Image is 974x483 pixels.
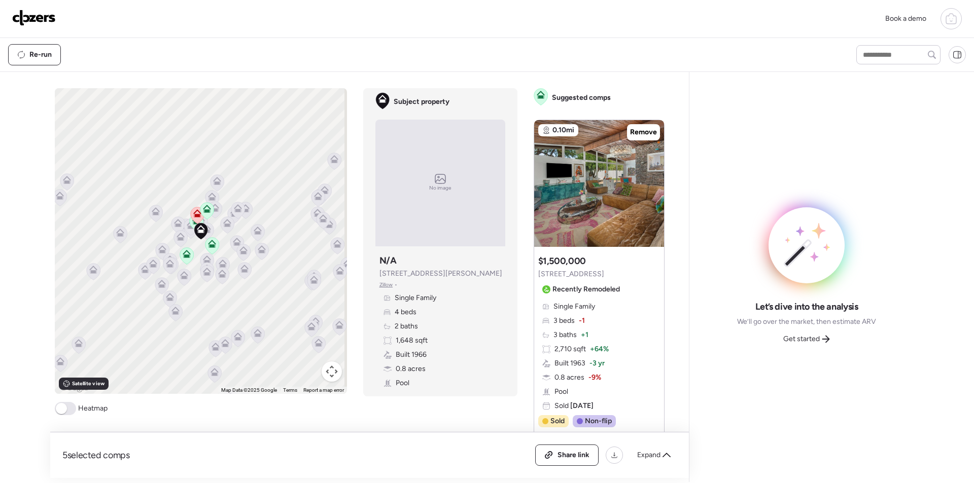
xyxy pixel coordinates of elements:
span: + 1 [581,330,588,340]
span: 1,648 sqft [396,336,428,346]
span: Book a demo [885,14,926,23]
span: -3 yr [589,358,605,368]
span: Expand [637,450,660,460]
span: [STREET_ADDRESS][PERSON_NAME] [379,269,502,279]
a: Open this area in Google Maps (opens a new window) [57,381,91,394]
img: Logo [12,10,56,26]
img: Google [57,381,91,394]
span: 2,710 sqft [554,344,586,354]
span: 3 baths [553,330,577,340]
span: Built 1966 [396,350,427,360]
span: 0.8 acres [554,373,584,383]
span: Single Family [553,302,595,312]
span: Pool [554,387,568,397]
span: + 64% [590,344,609,354]
span: • [395,281,397,289]
span: Re-run [29,50,52,60]
span: Subject property [394,97,449,107]
span: Suggested comps [552,93,611,103]
span: 2 baths [395,321,418,331]
span: Map Data ©2025 Google [221,387,277,393]
span: Pool [396,378,409,388]
span: Heatmap [78,403,108,414]
span: Share link [558,450,589,460]
span: 0.8 acres [396,364,426,374]
span: [DATE] [569,401,594,410]
span: Recently Remodeled [552,284,620,294]
span: -9% [588,373,601,383]
span: 4 beds [395,307,416,317]
span: Built 1963 [554,358,585,368]
span: Remove [630,127,657,137]
span: No image [429,184,451,192]
span: Let’s dive into the analysis [755,301,858,313]
a: Terms (opens in new tab) [283,387,297,393]
span: We’ll go over the market, then estimate ARV [737,317,876,327]
span: -1 [579,316,585,326]
h3: $1,500,000 [538,255,586,267]
span: 0.10mi [552,125,574,135]
button: Map camera controls [322,361,342,382]
span: 5 selected comps [62,449,130,461]
span: Non-flip [585,416,612,426]
span: 33 days until pending [549,431,618,441]
span: 3 beds [553,316,575,326]
span: Sold [550,416,565,426]
span: Sold [554,401,594,411]
a: Report a map error [303,387,344,393]
span: Satellite view [72,380,105,388]
span: Get started [783,334,820,344]
span: [STREET_ADDRESS] [538,269,604,279]
span: Zillow [379,281,393,289]
h3: N/A [379,254,397,267]
span: Single Family [395,293,436,303]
